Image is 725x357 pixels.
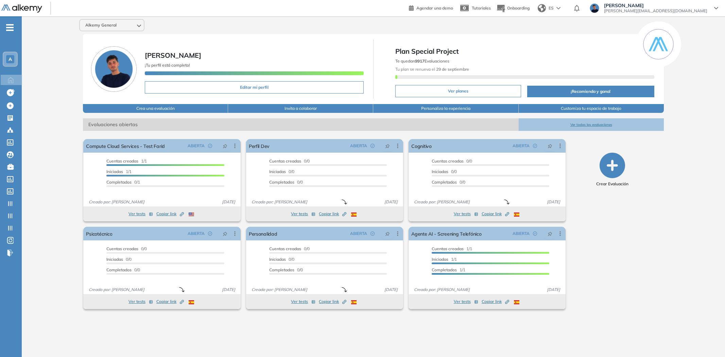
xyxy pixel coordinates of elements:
span: Creado por: [PERSON_NAME] [86,287,147,293]
span: 1/1 [106,169,132,174]
button: pushpin [218,140,232,151]
button: pushpin [542,228,557,239]
button: pushpin [218,228,232,239]
span: 0/0 [106,246,147,251]
span: Agendar una demo [416,5,453,11]
button: Copiar link [482,210,509,218]
a: Agendar una demo [409,3,453,12]
a: Compute Cloud Services - Test Farid [86,139,165,153]
button: Crear Evaluación [596,153,628,187]
span: check-circle [370,144,375,148]
span: Plan Special Project [395,46,654,56]
span: [DATE] [382,287,400,293]
span: 1/1 [432,246,472,251]
span: Completados [106,180,132,185]
a: Cognitivo [411,139,432,153]
img: ESP [351,213,357,217]
a: Personalidad [249,227,277,240]
span: 0/0 [432,158,472,164]
span: 1/1 [432,267,465,272]
button: Ver tests [291,210,315,218]
a: Psicotécnico [86,227,112,240]
span: 0/1 [106,180,140,185]
span: ABIERTA [350,143,367,149]
img: Logo [1,4,42,13]
span: [PERSON_NAME] [604,3,707,8]
span: 0/0 [269,180,303,185]
span: [DATE] [382,199,400,205]
span: check-circle [533,232,537,236]
span: pushpin [223,231,227,236]
span: Completados [432,267,457,272]
span: Cuentas creadas [432,246,464,251]
span: [DATE] [544,287,563,293]
button: Ver tests [128,210,153,218]
span: Copiar link [319,211,346,217]
span: pushpin [385,231,390,236]
span: Creado por: [PERSON_NAME] [411,287,472,293]
span: ¡Tu perfil está completo! [145,63,190,68]
span: Alkemy General [85,22,117,28]
span: Tutoriales [472,5,491,11]
span: Completados [106,267,132,272]
span: 0/0 [269,158,310,164]
span: Iniciadas [106,169,123,174]
button: Onboarding [496,1,530,16]
span: [PERSON_NAME][EMAIL_ADDRESS][DOMAIN_NAME] [604,8,707,14]
span: [DATE] [544,199,563,205]
button: ¡Recomienda y gana! [527,86,654,97]
button: Copiar link [156,210,184,218]
button: Ver todas las evaluaciones [519,118,664,131]
button: Ver tests [454,297,478,306]
img: arrow [556,7,560,10]
span: Copiar link [156,299,184,305]
span: Completados [432,180,457,185]
span: 0/0 [106,257,132,262]
span: Iniciadas [432,169,448,174]
span: 0/0 [269,246,310,251]
span: Completados [269,180,294,185]
span: Copiar link [482,299,509,305]
button: Copiar link [482,297,509,306]
span: Creado por: [PERSON_NAME] [411,199,472,205]
span: ES [549,5,554,11]
button: Crea una evaluación [83,104,228,113]
img: Foto de perfil [91,46,137,92]
span: Copiar link [319,299,346,305]
button: pushpin [380,228,395,239]
span: 1/1 [106,158,147,164]
span: Cuentas creadas [269,158,301,164]
img: ESP [351,300,357,304]
button: Customiza tu espacio de trabajo [519,104,664,113]
span: Cuentas creadas [106,158,138,164]
span: Te quedan Evaluaciones [395,58,449,64]
span: Creado por: [PERSON_NAME] [86,199,147,205]
span: Completados [269,267,294,272]
img: ESP [514,300,519,304]
span: Iniciadas [269,257,286,262]
span: 0/0 [269,169,294,174]
span: Iniciadas [432,257,448,262]
span: ABIERTA [513,231,530,237]
span: [PERSON_NAME] [145,51,201,60]
button: pushpin [542,140,557,151]
span: 0/0 [432,180,465,185]
button: Personaliza la experiencia [373,104,518,113]
span: check-circle [533,144,537,148]
span: 0/0 [106,267,140,272]
span: 0/0 [432,169,457,174]
a: Perfil Dev [249,139,270,153]
button: Ver tests [291,297,315,306]
span: A [8,56,12,62]
span: 1/1 [432,257,457,262]
img: USA [189,213,194,217]
span: Cuentas creadas [269,246,301,251]
button: Invita a colaborar [228,104,373,113]
span: Onboarding [507,5,530,11]
button: Copiar link [156,297,184,306]
img: ESP [189,300,194,304]
span: Creado por: [PERSON_NAME] [249,287,310,293]
span: ABIERTA [188,143,205,149]
img: ESP [514,213,519,217]
span: Iniciadas [106,257,123,262]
